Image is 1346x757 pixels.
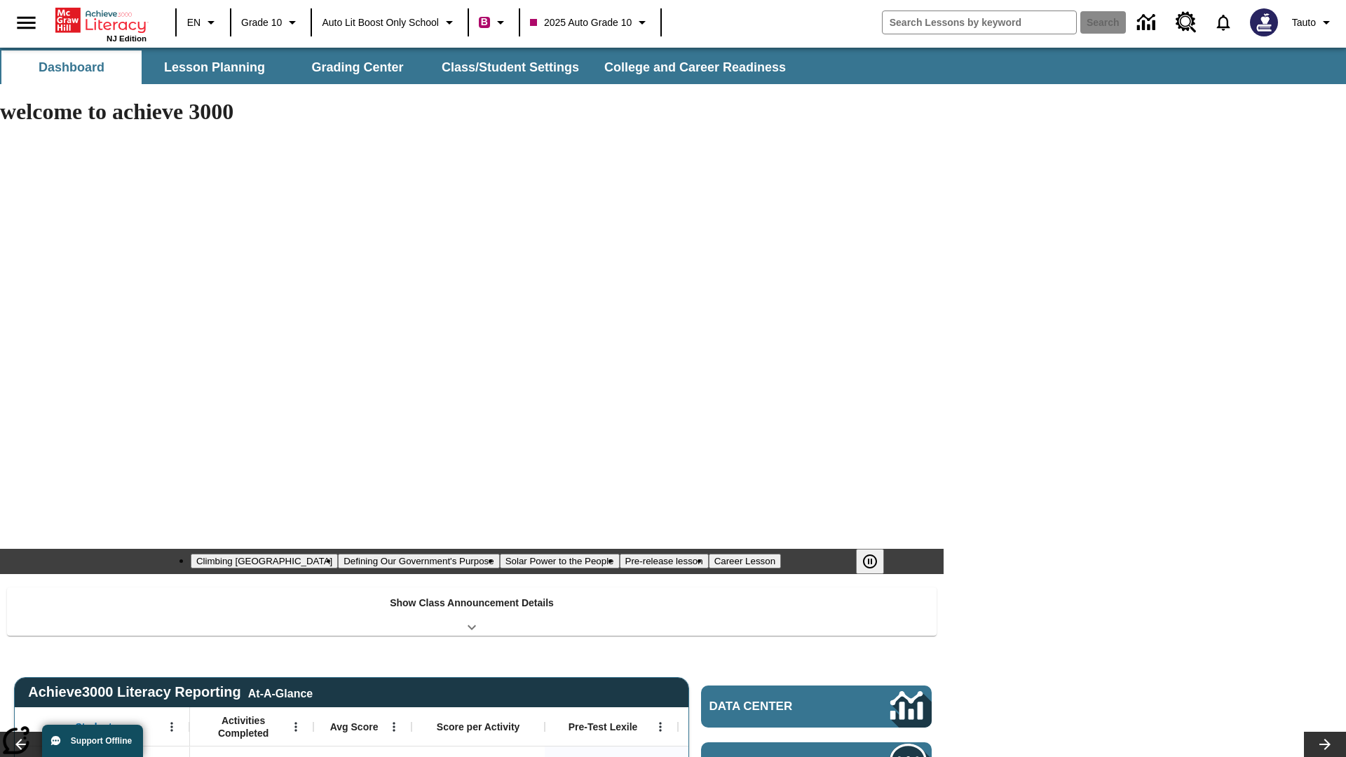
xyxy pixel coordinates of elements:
[42,725,143,757] button: Support Offline
[390,596,554,611] p: Show Class Announcement Details
[1129,4,1167,42] a: Data Center
[701,686,932,728] a: Data Center
[1,50,142,84] button: Dashboard
[1292,15,1316,30] span: Tauto
[709,700,842,714] span: Data Center
[883,11,1076,34] input: search field
[620,554,709,568] button: Slide 4 Pre-release lesson
[383,716,405,737] button: Open Menu
[248,685,313,700] div: At-A-Glance
[500,554,620,568] button: Slide 3 Solar Power to the People
[856,549,898,574] div: Pause
[473,10,515,35] button: Boost Class color is violet red. Change class color
[856,549,884,574] button: Pause
[330,721,379,733] span: Avg Score
[569,721,638,733] span: Pre-Test Lexile
[7,587,937,636] div: Show Class Announcement Details
[71,736,132,746] span: Support Offline
[197,714,290,739] span: Activities Completed
[236,10,306,35] button: Grade: Grade 10, Select a grade
[1205,4,1242,41] a: Notifications
[107,34,147,43] span: NJ Edition
[430,50,590,84] button: Class/Student Settings
[28,684,313,700] span: Achieve3000 Literacy Reporting
[1250,8,1278,36] img: Avatar
[481,13,488,31] span: B
[6,2,47,43] button: Open side menu
[1304,732,1346,757] button: Lesson carousel, Next
[338,554,499,568] button: Slide 2 Defining Our Government's Purpose
[55,6,147,34] a: Home
[241,15,282,30] span: Grade 10
[650,716,671,737] button: Open Menu
[55,5,147,43] div: Home
[76,721,112,733] span: Student
[287,50,428,84] button: Grading Center
[322,15,439,30] span: Auto Lit Boost only School
[181,10,226,35] button: Language: EN, Select a language
[285,716,306,737] button: Open Menu
[593,50,797,84] button: College and Career Readiness
[144,50,285,84] button: Lesson Planning
[187,15,200,30] span: EN
[530,15,632,30] span: 2025 Auto Grade 10
[437,721,520,733] span: Score per Activity
[161,716,182,737] button: Open Menu
[524,10,656,35] button: Class: 2025 Auto Grade 10, Select your class
[709,554,781,568] button: Slide 5 Career Lesson
[1167,4,1205,41] a: Resource Center, Will open in new tab
[316,10,463,35] button: School: Auto Lit Boost only School, Select your school
[191,554,338,568] button: Slide 1 Climbing Mount Tai
[1286,10,1340,35] button: Profile/Settings
[1242,4,1286,41] button: Select a new avatar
